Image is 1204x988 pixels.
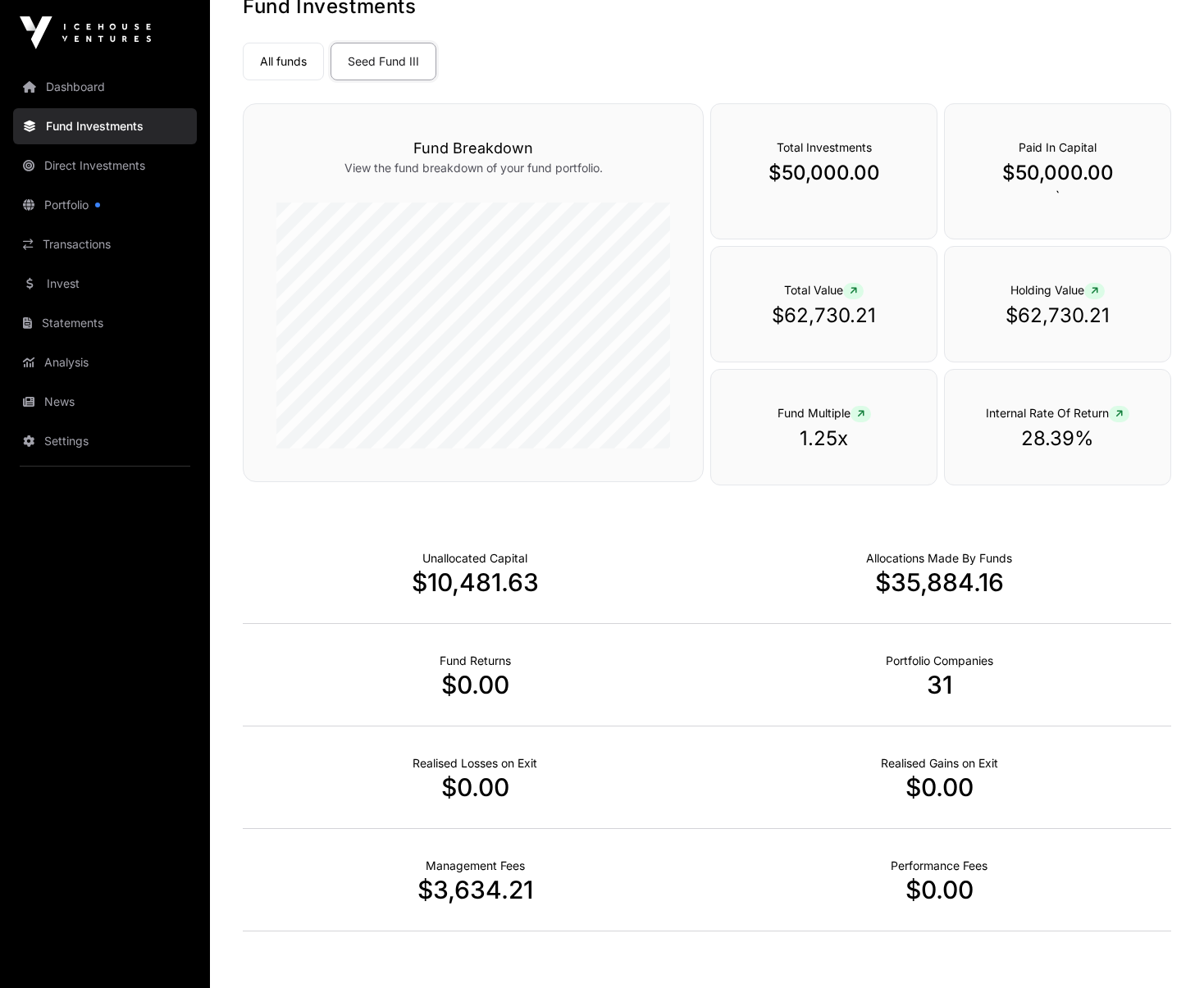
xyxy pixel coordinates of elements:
p: Number of Companies Deployed Into [886,653,993,669]
p: $62,730.21 [978,303,1138,329]
p: Cash not yet allocated [422,550,527,567]
p: $10,481.63 [243,567,707,597]
a: Direct Investments [13,148,197,184]
h3: Fund Breakdown [276,137,670,160]
p: Net Realised on Positive Exits [881,755,998,772]
iframe: Chat Widget [1122,909,1204,988]
p: $0.00 [243,670,707,699]
p: $50,000.00 [744,160,904,186]
img: Icehouse Ventures Logo [20,16,151,49]
a: News [13,384,197,420]
p: Fund Performance Fees (Carry) incurred to date [891,858,987,874]
p: $50,000.00 [978,160,1138,186]
a: Seed Fund III [331,43,436,80]
div: ` [944,103,1171,239]
a: Analysis [13,344,197,380]
p: $62,730.21 [744,303,904,329]
p: $0.00 [707,772,1171,802]
span: Paid In Capital [1019,140,1097,154]
span: Total Value [784,283,864,297]
span: Fund Multiple [778,406,871,420]
a: Statements [13,305,197,341]
p: 1.25x [744,426,904,452]
p: $0.00 [243,772,707,802]
a: All funds [243,43,324,80]
span: Internal Rate Of Return [986,406,1129,420]
p: 28.39% [978,426,1138,452]
a: Transactions [13,226,197,262]
p: Fund Management Fees incurred to date [426,858,525,874]
a: Fund Investments [13,108,197,144]
a: Portfolio [13,187,197,223]
p: Net Realised on Negative Exits [413,755,537,772]
span: Total Investments [777,140,872,154]
p: $3,634.21 [243,875,707,904]
p: Realised Returns from Funds [440,653,511,669]
a: Dashboard [13,69,197,105]
a: Invest [13,266,197,302]
p: View the fund breakdown of your fund portfolio. [276,160,670,176]
p: $0.00 [707,875,1171,904]
span: Holding Value [1010,283,1105,297]
p: $35,884.16 [707,567,1171,597]
p: 31 [707,670,1171,699]
a: Settings [13,423,197,459]
p: Capital Deployed Into Companies [866,550,1012,567]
